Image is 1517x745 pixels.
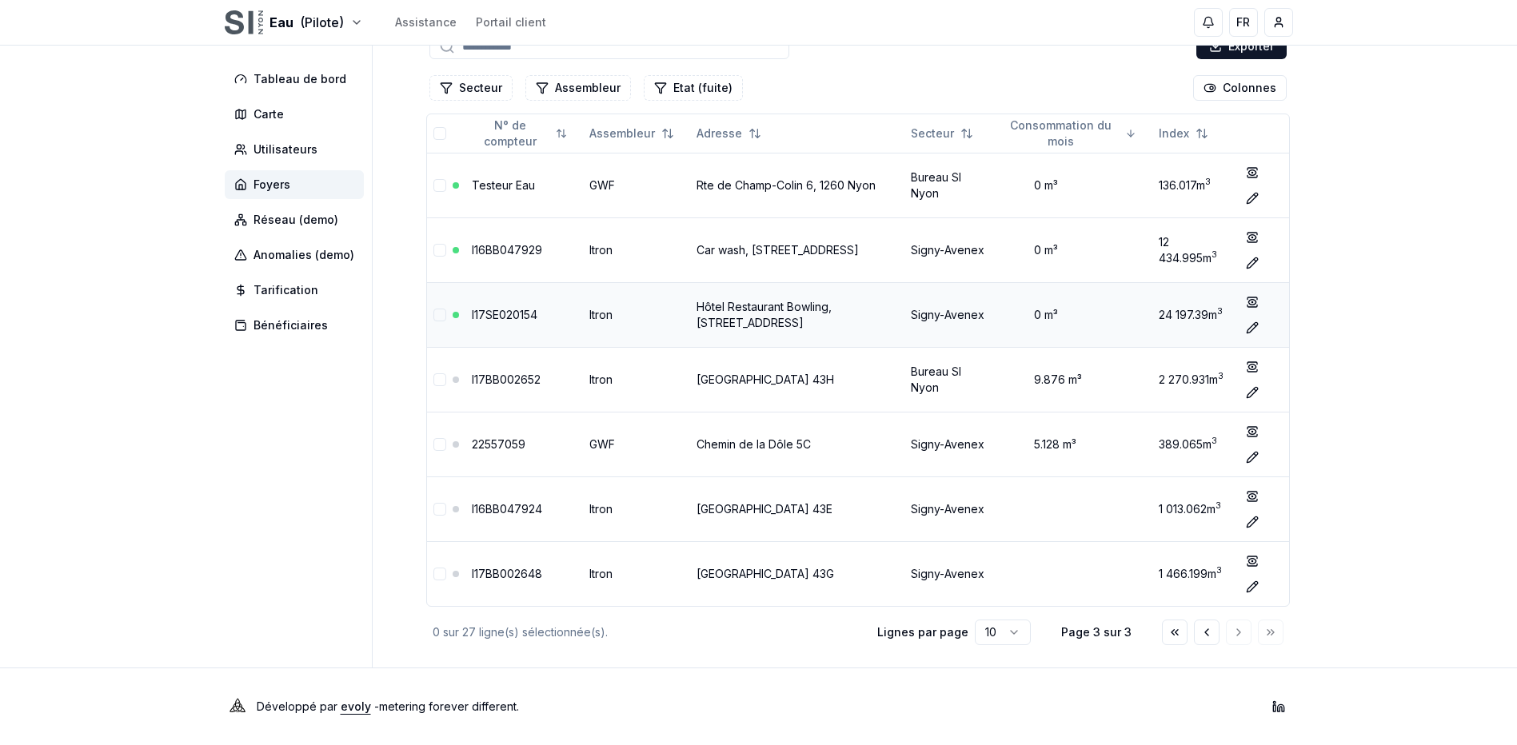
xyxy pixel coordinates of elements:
[433,244,446,257] button: Sélectionner la ligne
[1162,620,1188,645] button: Aller à la première page
[1229,8,1258,37] button: FR
[1193,75,1287,101] button: Cocher les colonnes
[1216,500,1221,511] sup: 3
[992,121,1146,146] button: Sorted descending. Click to sort ascending.
[904,153,996,217] td: Bureau SI Nyon
[697,502,832,516] a: [GEOGRAPHIC_DATA] 43E
[429,75,513,101] button: Filtrer les lignes
[583,282,690,347] td: Itron
[877,624,968,640] p: Lignes par page
[225,276,370,305] a: Tarification
[901,121,983,146] button: Not sorted. Click to sort ascending.
[253,247,354,263] span: Anomalies (demo)
[253,71,346,87] span: Tableau de bord
[472,372,541,386] a: I17BB002652
[225,170,370,199] a: Foyers
[1194,620,1220,645] button: Aller à la page précédente
[583,476,690,541] td: Itron
[472,437,525,451] a: 22557059
[697,178,876,192] a: Rte de Champ-Colin 6, 1260 Nyon
[225,694,250,719] img: Evoly Logo
[1159,307,1227,323] div: 24 197.39 m
[433,624,852,640] div: 0 sur 27 ligne(s) sélectionnée(s).
[1002,242,1146,258] div: 0 m³
[1212,249,1217,260] sup: 3
[1218,371,1224,381] sup: 3
[462,121,577,146] button: Not sorted. Click to sort ascending.
[472,118,549,149] span: N° de compteur
[433,438,446,451] button: Sélectionner la ligne
[697,372,834,386] a: [GEOGRAPHIC_DATA] 43H
[1196,34,1287,59] button: Exporter
[433,568,446,580] button: Sélectionner la ligne
[1159,372,1227,388] div: 2 270.931 m
[644,75,743,101] button: Filtrer les lignes
[1149,121,1218,146] button: Not sorted. Click to sort ascending.
[1236,14,1250,30] span: FR
[1002,372,1146,388] div: 9.876 m³
[911,125,954,141] span: Secteur
[433,127,446,140] button: Tout sélectionner
[1159,177,1227,193] div: 136.017 m
[687,121,771,146] button: Not sorted. Click to sort ascending.
[472,243,542,257] a: I16BB047929
[1159,234,1227,266] div: 12 434.995 m
[589,125,655,141] span: Assembleur
[580,121,684,146] button: Not sorted. Click to sort ascending.
[300,13,344,32] span: (Pilote)
[253,282,318,298] span: Tarification
[1002,118,1119,149] span: Consommation du mois
[525,75,631,101] button: Filtrer les lignes
[1056,624,1136,640] div: Page 3 sur 3
[225,205,370,234] a: Réseau (demo)
[341,699,371,713] a: evoly
[904,476,996,541] td: Signy-Avenex
[1216,565,1222,576] sup: 3
[225,241,370,269] a: Anomalies (demo)
[904,412,996,476] td: Signy-Avenex
[433,503,446,516] button: Sélectionner la ligne
[583,347,690,412] td: Itron
[697,567,834,580] a: [GEOGRAPHIC_DATA] 43G
[697,243,859,257] a: Car wash, [STREET_ADDRESS]
[1159,436,1227,452] div: 389.065 m
[697,125,742,141] span: Adresse
[1217,306,1223,317] sup: 3
[904,347,996,412] td: Bureau SI Nyon
[395,14,457,30] a: Assistance
[1002,307,1146,323] div: 0 m³
[257,695,519,718] p: Développé par - metering forever different .
[1212,436,1217,446] sup: 3
[225,311,370,340] a: Bénéficiaires
[1205,177,1211,187] sup: 3
[269,13,293,32] span: Eau
[433,179,446,192] button: Sélectionner la ligne
[476,14,546,30] a: Portail client
[904,541,996,606] td: Signy-Avenex
[472,502,542,516] a: I16BB047924
[225,65,370,94] a: Tableau de bord
[253,212,338,228] span: Réseau (demo)
[583,153,690,217] td: GWF
[472,178,535,192] a: Testeur Eau
[253,141,317,157] span: Utilisateurs
[904,282,996,347] td: Signy-Avenex
[253,317,328,333] span: Bénéficiaires
[583,412,690,476] td: GWF
[433,309,446,321] button: Sélectionner la ligne
[253,106,284,122] span: Carte
[225,100,370,129] a: Carte
[225,3,263,42] img: SI Nyon - Eau Logo
[225,13,363,32] button: Eau(Pilote)
[583,217,690,282] td: Itron
[697,437,811,451] a: Chemin de la Dôle 5C
[1159,566,1227,582] div: 1 466.199 m
[1002,177,1146,193] div: 0 m³
[433,373,446,386] button: Sélectionner la ligne
[1002,436,1146,452] div: 5.128 m³
[583,541,690,606] td: Itron
[904,217,996,282] td: Signy-Avenex
[472,567,542,580] a: I17BB002648
[253,177,290,193] span: Foyers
